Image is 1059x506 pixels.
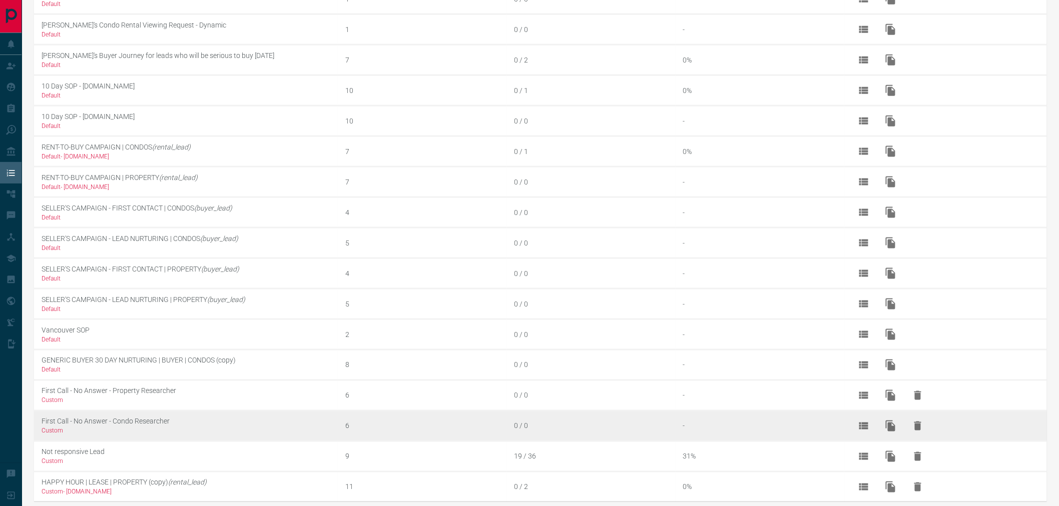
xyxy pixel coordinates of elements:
td: 0 / 0 [507,14,676,44]
div: 6 [345,422,506,430]
td: 10 Day SOP - [DOMAIN_NAME] [34,105,338,136]
div: 5 [345,239,506,247]
td: 0 / 0 [507,166,676,197]
td: First Call - No Answer - Property Researcher [34,380,338,410]
div: 6 [345,391,506,399]
button: View Details [852,261,876,285]
button: Duplicate [879,78,903,102]
div: Custom [42,427,338,434]
td: - [676,410,844,441]
button: Duplicate [879,200,903,224]
div: 7 [345,178,506,186]
button: View Details [852,322,876,346]
button: Delete [906,414,930,438]
td: RENT-TO-BUY CAMPAIGN | PROPERTY [34,166,338,197]
div: 7 [345,147,506,155]
button: Duplicate [879,109,903,133]
div: 8 [345,361,506,369]
div: Custom [42,458,338,465]
button: View Details [852,139,876,163]
div: 5 [345,300,506,308]
td: SELLER'S CAMPAIGN - FIRST CONTACT | CONDOS [34,197,338,227]
button: Duplicate [879,322,903,346]
td: 0 / 1 [507,136,676,166]
td: - [676,227,844,258]
td: 0 / 0 [507,349,676,380]
em: (rental_lead) [168,478,207,486]
td: - [676,14,844,44]
button: View Details [852,475,876,499]
td: 0 / 2 [507,471,676,501]
button: Duplicate [879,17,903,41]
td: 0% [676,44,844,75]
td: 0 / 0 [507,105,676,136]
div: Default [42,31,338,38]
button: View Details [852,353,876,377]
div: 10 [345,86,506,94]
button: View Details [852,109,876,133]
td: First Call - No Answer - Condo Researcher [34,410,338,441]
div: Default [42,61,338,68]
button: View Details [852,48,876,72]
td: 0 / 2 [507,44,676,75]
td: 0 / 0 [507,197,676,227]
div: Default [42,275,338,282]
td: SELLER'S CAMPAIGN - LEAD NURTURING | CONDOS [34,227,338,258]
td: HAPPY HOUR | LEASE | PROPERTY (copy) [34,471,338,501]
em: (buyer_lead) [207,295,245,303]
button: View Details [852,170,876,194]
button: View Details [852,17,876,41]
em: (rental_lead) [152,143,191,151]
td: 0 / 1 [507,75,676,105]
button: Duplicate [879,475,903,499]
button: View Details [852,200,876,224]
button: View Details [852,292,876,316]
button: Duplicate [879,444,903,468]
td: GENERIC BUYER 30 DAY NURTURING | BUYER | CONDOS (copy) [34,349,338,380]
div: Default [42,336,338,343]
div: Custom [42,397,338,404]
div: 9 [345,452,506,460]
td: RENT-TO-BUY CAMPAIGN | CONDOS [34,136,338,166]
div: 4 [345,269,506,277]
button: Delete [906,444,930,468]
td: 0% [676,75,844,105]
button: Delete [906,475,930,499]
div: Default - [DOMAIN_NAME] [42,153,338,160]
td: - [676,166,844,197]
button: Duplicate [879,48,903,72]
td: 10 Day SOP - [DOMAIN_NAME] [34,75,338,105]
td: - [676,258,844,288]
td: - [676,288,844,319]
div: 2 [345,330,506,338]
td: 31% [676,441,844,471]
div: Default [42,0,338,7]
div: 4 [345,208,506,216]
button: Duplicate [879,353,903,377]
td: 0 / 0 [507,380,676,410]
td: 19 / 36 [507,441,676,471]
button: Duplicate [879,231,903,255]
em: (buyer_lead) [200,234,238,242]
div: Default [42,305,338,312]
button: View Details [852,78,876,102]
div: 1 [345,25,506,33]
button: View Details [852,444,876,468]
td: - [676,319,844,349]
div: 7 [345,56,506,64]
div: Default [42,92,338,99]
div: Default [42,366,338,373]
td: [PERSON_NAME]'s Condo Rental Viewing Request - Dynamic [34,14,338,44]
td: - [676,105,844,136]
div: Default [42,244,338,251]
div: Default [42,122,338,129]
td: - [676,197,844,227]
td: 0% [676,471,844,501]
em: (buyer_lead) [194,204,232,212]
td: - [676,380,844,410]
button: Duplicate [879,414,903,438]
em: (rental_lead) [159,173,198,181]
em: (buyer_lead) [201,265,239,273]
div: 11 [345,483,506,491]
button: Duplicate [879,261,903,285]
